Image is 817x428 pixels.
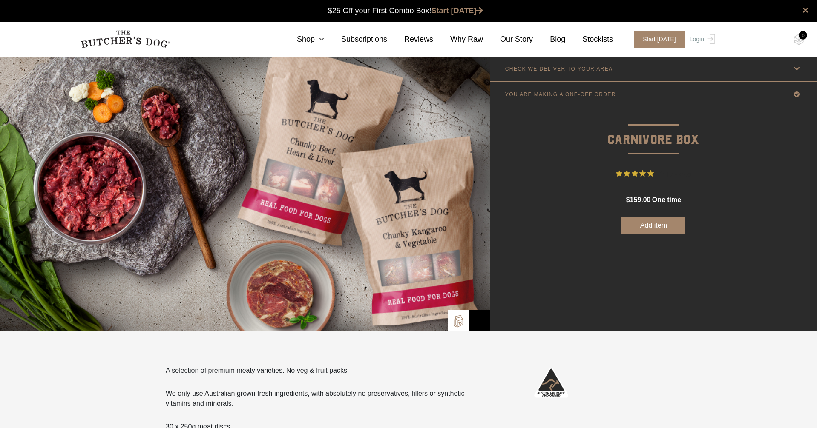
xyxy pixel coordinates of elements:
[490,82,817,107] a: YOU ARE MAKING A ONE-OFF ORDER
[280,34,324,45] a: Shop
[452,315,465,328] img: TBD_Build-A-Box.png
[799,31,807,40] div: 0
[387,34,433,45] a: Reviews
[433,34,483,45] a: Why Raw
[652,196,681,203] span: one time
[634,31,685,48] span: Start [DATE]
[505,91,616,97] p: YOU ARE MAKING A ONE-OFF ORDER
[432,6,483,15] a: Start [DATE]
[794,34,804,45] img: TBD_Cart-Empty.png
[483,34,533,45] a: Our Story
[626,196,630,203] span: $
[533,34,565,45] a: Blog
[490,107,817,150] p: Carnivore Box
[626,31,688,48] a: Start [DATE]
[490,56,817,81] a: CHECK WE DELIVER TO YOUR AREA
[688,31,715,48] a: Login
[621,217,685,234] button: Add item
[616,167,691,180] button: Rated 4.9 out of 5 stars from 27 reviews. Jump to reviews.
[324,34,387,45] a: Subscriptions
[473,314,486,327] img: Bowl-Icon2.png
[803,5,808,15] a: close
[166,388,488,409] p: We only use Australian grown fresh ingredients, with absolutely no preservatives, fillers or synt...
[657,167,691,180] span: 27 Reviews
[534,365,568,399] img: Australian-Made_White.png
[565,34,613,45] a: Stockists
[630,196,651,203] span: 159.00
[505,66,613,72] p: CHECK WE DELIVER TO YOUR AREA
